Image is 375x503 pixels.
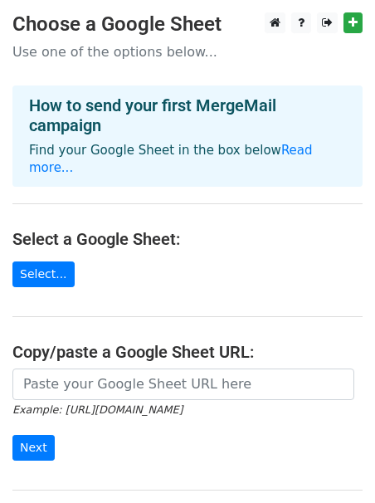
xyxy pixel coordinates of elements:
input: Next [12,435,55,461]
input: Paste your Google Sheet URL here [12,369,354,400]
p: Find your Google Sheet in the box below [29,142,346,177]
h4: How to send your first MergeMail campaign [29,95,346,135]
a: Read more... [29,143,313,175]
p: Use one of the options below... [12,43,363,61]
a: Select... [12,261,75,287]
small: Example: [URL][DOMAIN_NAME] [12,403,183,416]
h4: Select a Google Sheet: [12,229,363,249]
h4: Copy/paste a Google Sheet URL: [12,342,363,362]
h3: Choose a Google Sheet [12,12,363,37]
